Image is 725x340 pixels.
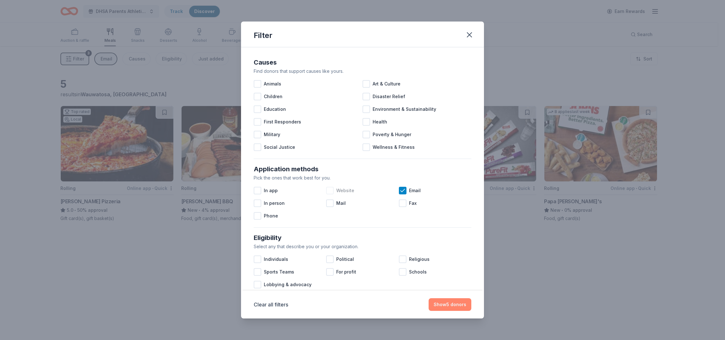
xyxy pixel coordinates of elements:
span: Schools [409,268,427,276]
span: Website [336,187,354,194]
span: Military [264,131,280,138]
span: Mail [336,199,346,207]
div: Filter [254,30,272,41]
span: For profit [336,268,356,276]
span: Individuals [264,255,288,263]
span: Education [264,105,286,113]
span: Disaster Relief [373,93,405,100]
span: Religious [409,255,430,263]
span: First Responders [264,118,301,126]
span: Phone [264,212,278,220]
button: Show5 donors [429,298,471,311]
span: Wellness & Fitness [373,143,415,151]
span: Health [373,118,387,126]
button: Clear all filters [254,301,288,308]
div: Find donors that support causes like yours. [254,67,471,75]
span: Fax [409,199,417,207]
div: Application methods [254,164,471,174]
span: Children [264,93,282,100]
div: Select any that describe you or your organization. [254,243,471,250]
span: Social Justice [264,143,295,151]
div: Causes [254,57,471,67]
span: Sports Teams [264,268,294,276]
div: Eligibility [254,233,471,243]
span: Poverty & Hunger [373,131,411,138]
span: Lobbying & advocacy [264,281,312,288]
span: Political [336,255,354,263]
div: Pick the ones that work best for you. [254,174,471,182]
span: Email [409,187,421,194]
span: Art & Culture [373,80,400,88]
span: In app [264,187,278,194]
span: Animals [264,80,281,88]
span: In person [264,199,285,207]
span: Environment & Sustainability [373,105,436,113]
